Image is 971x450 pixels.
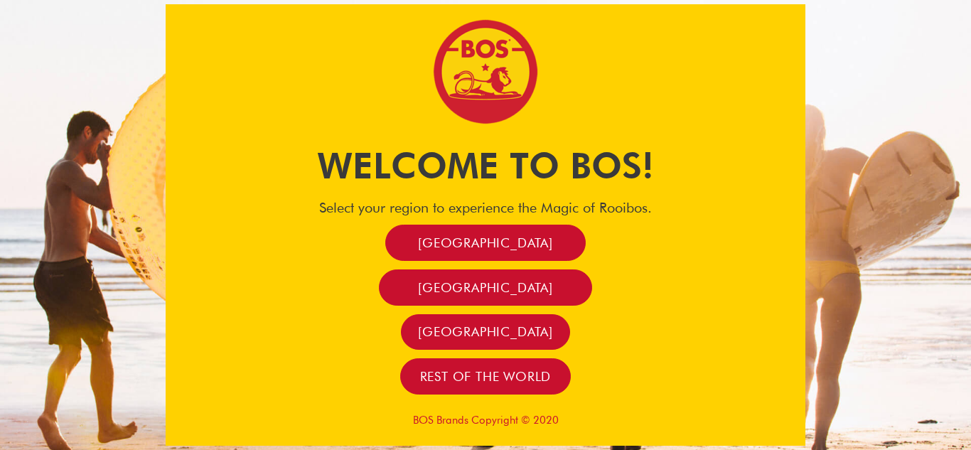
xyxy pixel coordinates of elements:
a: [GEOGRAPHIC_DATA] [379,269,592,306]
h4: Select your region to experience the Magic of Rooibos. [166,199,805,216]
span: [GEOGRAPHIC_DATA] [418,279,553,296]
span: Rest of the world [420,368,552,385]
span: [GEOGRAPHIC_DATA] [418,235,553,251]
a: Rest of the world [400,358,572,395]
a: [GEOGRAPHIC_DATA] [385,225,586,261]
a: [GEOGRAPHIC_DATA] [401,314,570,350]
h1: Welcome to BOS! [166,141,805,191]
span: [GEOGRAPHIC_DATA] [418,323,553,340]
img: Bos Brands [432,18,539,125]
p: BOS Brands Copyright © 2020 [166,414,805,427]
